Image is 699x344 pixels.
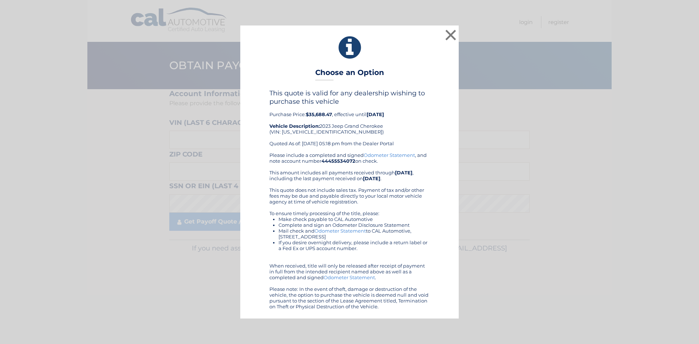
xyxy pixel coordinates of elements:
[324,274,375,280] a: Odometer Statement
[367,111,384,117] b: [DATE]
[269,123,320,129] strong: Vehicle Description:
[395,170,412,175] b: [DATE]
[269,89,430,105] h4: This quote is valid for any dealership wishing to purchase this vehicle
[363,175,380,181] b: [DATE]
[364,152,415,158] a: Odometer Statement
[315,228,366,234] a: Odometer Statement
[279,228,430,240] li: Mail check and to CAL Automotive, [STREET_ADDRESS]
[279,240,430,251] li: If you desire overnight delivery, please include a return label or a Fed Ex or UPS account number.
[279,216,430,222] li: Make check payable to CAL Automotive
[443,28,458,42] button: ×
[321,158,355,164] b: 44455534072
[279,222,430,228] li: Complete and sign an Odometer Disclosure Statement
[306,111,332,117] b: $35,688.47
[315,68,384,81] h3: Choose an Option
[269,89,430,152] div: Purchase Price: , effective until 2023 Jeep Grand Cherokee (VIN: [US_VEHICLE_IDENTIFICATION_NUMBE...
[269,152,430,309] div: Please include a completed and signed , and note account number on check. This amount includes al...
